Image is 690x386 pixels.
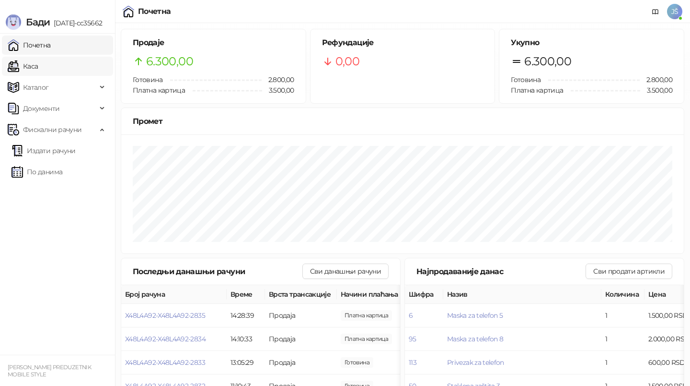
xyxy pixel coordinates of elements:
[125,335,206,343] button: X48L4A92-X48L4A92-2834
[601,285,644,304] th: Количина
[667,4,682,19] span: JŠ
[227,327,265,351] td: 14:10:33
[11,162,62,181] a: По данима
[227,304,265,327] td: 14:28:39
[409,358,416,367] button: 113
[337,285,433,304] th: Начини плаћања
[341,334,392,344] span: 1.500,00
[511,86,563,95] span: Платна картица
[8,364,91,378] small: [PERSON_NAME] PREDUZETNIK MOBILE STYLE
[447,358,504,367] button: Privezak za telefon
[146,52,193,71] span: 6.300,00
[265,285,337,304] th: Врста трансакције
[262,85,294,96] span: 3.500,00
[405,285,443,304] th: Шифра
[640,74,672,85] span: 2.800,00
[447,311,503,320] button: Maska za telefon 5
[601,304,644,327] td: 1
[265,304,337,327] td: Продаја
[335,52,359,71] span: 0,00
[133,75,162,84] span: Готовина
[409,335,416,343] button: 95
[26,16,50,28] span: Бади
[511,37,672,48] h5: Укупно
[511,75,540,84] span: Готовина
[6,14,21,30] img: Logo
[23,78,49,97] span: Каталог
[341,357,373,368] span: 700,00
[133,115,672,127] div: Промет
[640,85,672,96] span: 3.500,00
[447,335,503,343] button: Maska za telefon 8
[50,19,102,27] span: [DATE]-cc35662
[8,57,38,76] a: Каса
[601,351,644,374] td: 1
[265,351,337,374] td: Продаја
[648,4,663,19] a: Документација
[23,99,59,118] span: Документи
[409,311,413,320] button: 6
[11,141,76,160] a: Издати рачуни
[416,265,586,277] div: Најпродаваније данас
[133,265,302,277] div: Последњи данашњи рачуни
[265,327,337,351] td: Продаја
[227,285,265,304] th: Време
[586,264,672,279] button: Сви продати артикли
[125,311,205,320] button: X48L4A92-X48L4A92-2835
[262,74,294,85] span: 2.800,00
[8,36,51,55] a: Почетна
[138,8,171,15] div: Почетна
[341,310,392,321] span: 2.000,00
[125,358,205,367] button: X48L4A92-X48L4A92-2833
[227,351,265,374] td: 13:05:29
[302,264,389,279] button: Сви данашњи рачуни
[601,327,644,351] td: 1
[322,37,483,48] h5: Рефундације
[133,86,185,95] span: Платна картица
[524,52,571,71] span: 6.300,00
[133,37,294,48] h5: Продаје
[23,120,81,139] span: Фискални рачуни
[443,285,601,304] th: Назив
[121,285,227,304] th: Број рачуна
